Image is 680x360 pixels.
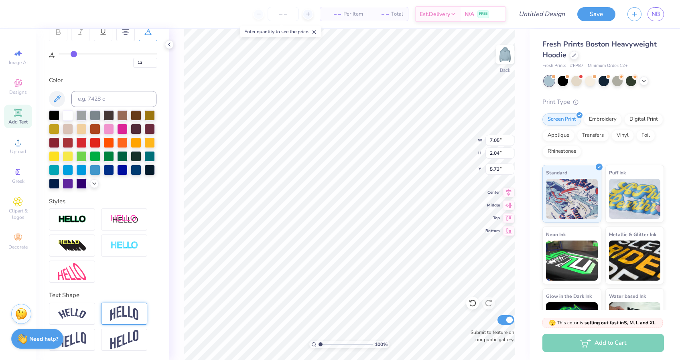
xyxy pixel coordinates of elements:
div: Color [49,76,156,85]
span: Center [485,190,500,195]
span: Per Item [343,10,363,18]
img: Free Distort [58,263,86,280]
img: Shadow [110,214,138,224]
span: Standard [546,168,567,177]
div: Enter quantity to see the price. [240,26,321,37]
div: Rhinestones [542,146,581,158]
span: Designs [9,89,27,95]
div: Digital Print [624,113,663,125]
img: Negative Space [110,241,138,250]
img: Neon Ink [546,241,598,281]
span: Water based Ink [609,292,646,300]
img: Glow in the Dark Ink [546,302,598,342]
div: Transfers [577,129,609,142]
span: Middle [485,202,500,208]
span: Upload [10,148,26,155]
span: 🫣 [549,319,556,327]
div: Embroidery [584,113,622,125]
input: e.g. 7428 c [71,91,156,107]
span: Neon Ink [546,230,566,239]
span: Decorate [8,244,28,250]
span: Puff Ink [609,168,626,177]
span: – – [325,10,341,18]
span: Image AI [9,59,28,66]
span: This color is . [549,319,657,326]
div: Back [500,67,510,74]
img: Arc [58,308,86,319]
img: Arch [110,306,138,321]
div: Text Shape [49,291,156,300]
span: Est. Delivery [420,10,450,18]
strong: Need help? [29,335,58,343]
div: Foil [636,129,655,142]
span: Fresh Prints [542,63,566,69]
span: FREE [479,11,487,17]
div: Screen Print [542,113,581,125]
strong: selling out fast in S, M, L and XL [585,320,656,326]
img: 3d Illusion [58,239,86,252]
span: Add Text [8,119,28,125]
input: Untitled Design [512,6,571,22]
span: # FP87 [570,63,584,69]
span: Clipart & logos [4,208,32,220]
div: Print Type [542,97,664,107]
span: Metallic & Glitter Ink [609,230,656,239]
span: Minimum Order: 12 + [588,63,628,69]
img: Back [497,47,513,63]
span: 100 % [375,341,388,348]
span: – – [373,10,389,18]
img: Rise [110,330,138,350]
img: Standard [546,179,598,219]
img: Water based Ink [609,302,661,342]
img: Metallic & Glitter Ink [609,241,661,281]
a: NB [648,7,664,21]
img: Puff Ink [609,179,661,219]
div: Vinyl [611,129,634,142]
div: Applique [542,129,574,142]
button: Save [577,7,615,21]
span: Greek [12,178,24,184]
img: Stroke [58,215,86,224]
label: Submit to feature on our public gallery. [466,329,514,343]
span: Fresh Prints Boston Heavyweight Hoodie [542,39,657,60]
img: Flag [58,332,86,348]
span: Total [391,10,403,18]
input: – – [268,7,299,21]
div: Styles [49,197,156,206]
span: Bottom [485,228,500,234]
span: NB [652,10,660,19]
span: Glow in the Dark Ink [546,292,592,300]
span: Top [485,215,500,221]
span: N/A [465,10,474,18]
